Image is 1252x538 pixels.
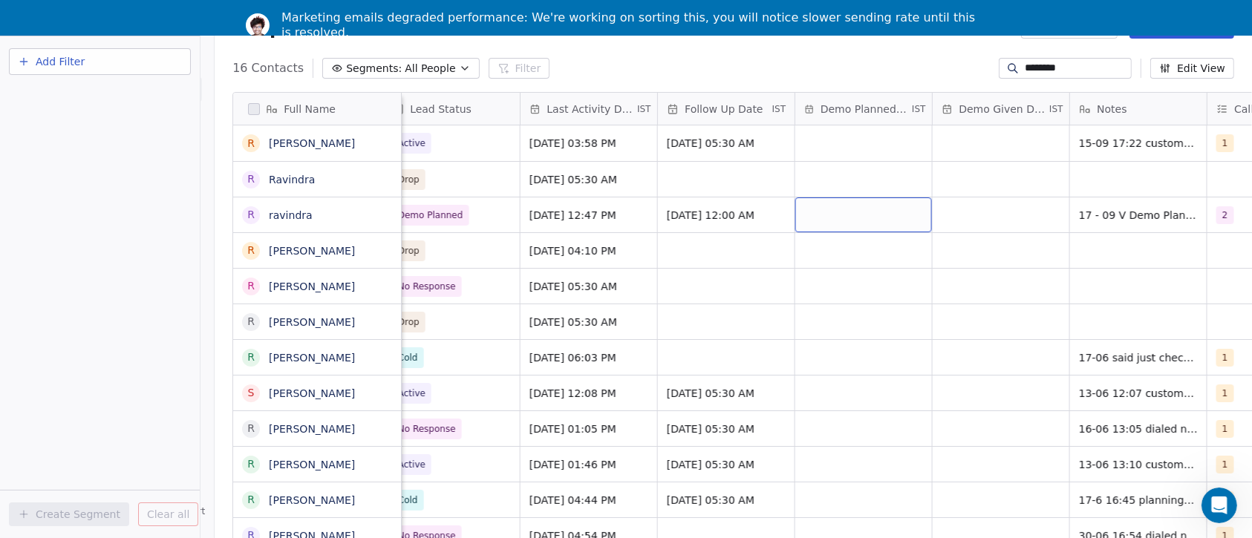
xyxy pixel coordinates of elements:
[269,316,355,328] a: [PERSON_NAME]
[521,93,657,125] div: Last Activity DateIST
[1049,103,1063,115] span: IST
[398,350,418,365] span: Cold
[821,102,909,117] span: Demo Planned Date
[912,103,926,115] span: IST
[1079,136,1198,151] span: 15-09 17:22 customer is planning for a restaurant told me shared brcohure and details 07-07 15:58...
[410,102,472,117] span: Lead Status
[269,174,315,186] a: Ravindra
[269,245,355,257] a: [PERSON_NAME]
[1070,93,1207,125] div: Notes
[1079,386,1198,401] span: 13-06 12:07 customer is doing only punjabi [PERSON_NAME] and details shared
[346,61,402,76] span: Segments:
[529,136,648,151] span: [DATE] 03:58 PM
[398,421,456,436] span: No Response
[233,93,401,125] div: Full Name
[667,386,786,401] span: [DATE] 05:30 AM
[405,61,455,76] span: All People
[667,493,786,508] span: [DATE] 05:30 AM
[247,456,255,472] div: R
[1079,421,1198,436] span: 16-06 13:05 dialed number is switched off
[281,10,982,40] div: Marketing emails degraded performance: We're working on sorting this, you will notice slower send...
[269,494,355,506] a: [PERSON_NAME]
[667,421,786,436] span: [DATE] 05:30 AM
[398,493,418,508] span: Cold
[398,315,420,329] span: Drop
[269,423,355,435] a: [PERSON_NAME]
[269,387,355,399] a: [PERSON_NAME]
[284,102,336,117] span: Full Name
[529,315,648,329] span: [DATE] 05:30 AM
[1079,208,1198,223] span: 17 - 09 V Demo Planned Client has a facility of 350 bungalow, 23-07 18:07 didnt check details 25-...
[529,208,648,223] span: [DATE] 12:47 PM
[529,386,648,401] span: [DATE] 12:08 PM
[247,421,255,436] div: R
[269,459,355,470] a: [PERSON_NAME]
[232,59,304,77] span: 16 Contacts
[247,243,255,258] div: R
[529,172,648,187] span: [DATE] 05:30 AM
[685,102,763,117] span: Follow Up Date
[398,386,426,401] span: Active
[1079,457,1198,472] span: 13-06 13:10 customer told me he has commercial kitchen told me to share brochure and videos first
[1079,493,1198,508] span: 17-6 16:45 planning asked to call back after 4 months
[1216,420,1234,438] span: 1
[933,93,1069,125] div: Demo Given DateIST
[383,93,520,125] div: Lead Status
[247,314,255,329] div: R
[772,103,786,115] span: IST
[637,103,651,115] span: IST
[1216,134,1234,152] span: 1
[1216,456,1234,473] span: 1
[247,350,255,365] div: R
[398,243,420,258] span: Drop
[398,172,420,187] span: Drop
[959,102,1046,117] span: Demo Given Date
[1150,58,1234,79] button: Edit View
[248,385,255,401] div: S
[1202,488,1237,523] iframe: Intercom live chat
[269,281,355,292] a: [PERSON_NAME]
[247,492,255,508] div: R
[529,279,648,294] span: [DATE] 05:30 AM
[1216,206,1234,224] span: 2
[667,208,786,223] span: [DATE] 12:00 AM
[529,243,648,258] span: [DATE] 04:10 PM
[489,58,550,79] button: Filter
[667,457,786,472] span: [DATE] 05:30 AM
[529,421,648,436] span: [DATE] 01:05 PM
[1216,349,1234,367] span: 1
[667,136,786,151] span: [DATE] 05:30 AM
[247,278,255,294] div: R
[529,493,648,508] span: [DATE] 04:44 PM
[247,207,255,223] div: r
[398,208,463,223] span: Demo Planned
[398,457,426,472] span: Active
[658,93,795,125] div: Follow Up DateIST
[529,457,648,472] span: [DATE] 01:46 PM
[1216,384,1234,402] span: 1
[247,136,255,151] div: R
[246,13,270,37] img: Profile image for Ram
[398,279,456,294] span: No Response
[269,209,313,221] a: ravindra
[269,137,355,149] a: [PERSON_NAME]
[547,102,634,117] span: Last Activity Date
[269,352,355,364] a: [PERSON_NAME]
[529,350,648,365] span: [DATE] 06:03 PM
[398,136,426,151] span: Active
[795,93,932,125] div: Demo Planned DateIST
[247,171,255,187] div: R
[1097,102,1127,117] span: Notes
[1079,350,1198,365] span: 17-06 said just check device not interested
